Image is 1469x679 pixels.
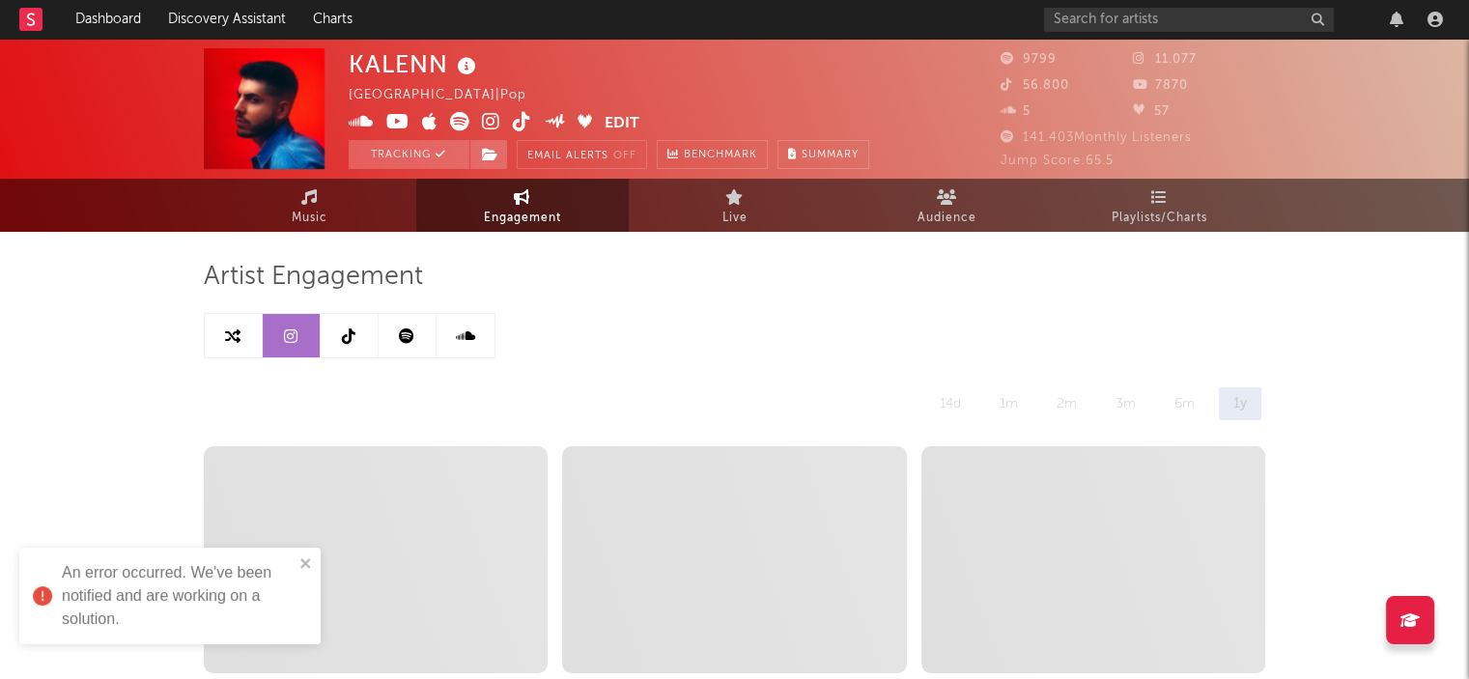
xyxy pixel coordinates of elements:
[1001,53,1057,66] span: 9799
[918,207,976,230] span: Audience
[1001,79,1069,92] span: 56.800
[684,144,757,167] span: Benchmark
[349,48,481,80] div: KALENN
[1054,179,1266,232] a: Playlists/Charts
[299,555,313,574] button: close
[722,207,748,230] span: Live
[1112,207,1207,230] span: Playlists/Charts
[1101,387,1150,420] div: 3m
[1219,387,1261,420] div: 1y
[1001,131,1192,144] span: 141.403 Monthly Listeners
[62,561,294,631] div: An error occurred. We've been notified and are working on a solution.
[416,179,629,232] a: Engagement
[925,387,975,420] div: 14d
[985,387,1032,420] div: 1m
[349,140,469,169] button: Tracking
[204,266,423,289] span: Artist Engagement
[1160,387,1209,420] div: 6m
[657,140,768,169] a: Benchmark
[605,112,639,136] button: Edit
[517,140,647,169] button: Email AlertsOff
[1001,105,1031,118] span: 5
[349,84,549,107] div: [GEOGRAPHIC_DATA] | Pop
[1133,53,1197,66] span: 11.077
[292,207,327,230] span: Music
[613,151,636,161] em: Off
[629,179,841,232] a: Live
[777,140,869,169] button: Summary
[1001,155,1114,167] span: Jump Score: 65.5
[841,179,1054,232] a: Audience
[1044,8,1334,32] input: Search for artists
[204,179,416,232] a: Music
[484,207,561,230] span: Engagement
[802,150,859,160] span: Summary
[1133,79,1188,92] span: 7870
[1042,387,1091,420] div: 2m
[1133,105,1170,118] span: 57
